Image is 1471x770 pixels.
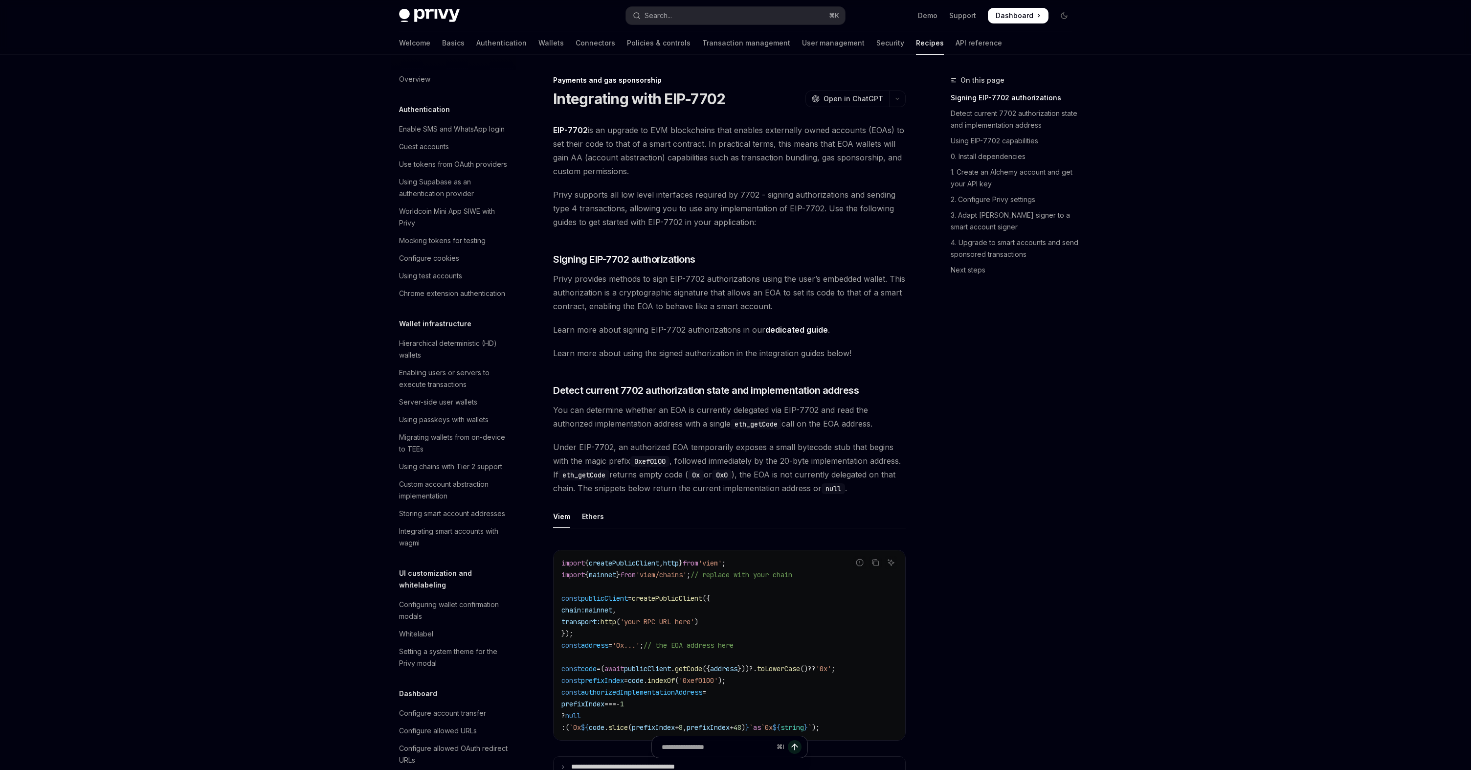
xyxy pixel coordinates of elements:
[538,31,564,55] a: Wallets
[399,252,459,264] div: Configure cookies
[391,643,516,672] a: Setting a system theme for the Privy modal
[589,723,604,732] span: code
[399,525,511,549] div: Integrating smart accounts with wagmi
[808,723,812,732] span: `
[561,606,585,614] span: chain:
[608,641,612,650] span: =
[698,559,722,567] span: 'viem'
[749,723,753,732] span: `
[391,625,516,643] a: Whitelabel
[581,723,589,732] span: ${
[391,458,516,476] a: Using chains with Tier 2 support
[683,559,698,567] span: from
[561,594,581,603] span: const
[831,664,835,673] span: ;
[960,74,1004,86] span: On this page
[476,31,527,55] a: Authentication
[561,664,581,673] span: const
[399,431,511,455] div: Migrating wallets from on-device to TEEs
[916,31,944,55] a: Recipes
[816,664,831,673] span: '0x'
[616,570,620,579] span: }
[391,70,516,88] a: Overview
[399,104,450,115] h5: Authentication
[812,723,820,732] span: );
[553,252,695,266] span: Signing EIP-7702 authorizations
[561,570,585,579] span: import
[399,270,462,282] div: Using test accounts
[589,559,659,567] span: createPublicClient
[399,9,460,23] img: dark logo
[391,120,516,138] a: Enable SMS and WhatsApp login
[597,664,601,673] span: =
[808,664,816,673] span: ??
[671,664,675,673] span: .
[687,723,730,732] span: prefixIndex
[688,470,704,480] code: 0x
[399,205,511,229] div: Worldcoin Mini App SIWE with Privy
[616,700,620,708] span: -
[561,723,565,732] span: :
[553,125,588,136] a: EIP-7702
[620,570,636,579] span: from
[391,740,516,769] a: Configure allowed OAuth redirect URLs
[561,641,581,650] span: const
[869,556,882,569] button: Copy the contents from the code block
[731,419,781,430] code: eth_getCode
[581,664,597,673] span: code
[662,736,773,758] input: Ask a question...
[765,325,828,335] a: dedicated guide
[399,628,433,640] div: Whitelabel
[626,7,845,24] button: Open search
[951,106,1080,133] a: Detect current 7702 authorization state and implementation address
[675,676,679,685] span: (
[885,556,897,569] button: Ask AI
[687,570,691,579] span: ;
[565,723,569,732] span: (
[391,173,516,203] a: Using Supabase as an authentication provider
[951,262,1080,278] a: Next steps
[561,700,604,708] span: prefixIndex
[399,123,505,135] div: Enable SMS and WhatsApp login
[399,235,486,247] div: Mocking tokens for testing
[585,606,612,614] span: mainnet
[589,570,616,579] span: mainnet
[753,723,761,732] span: as
[647,676,675,685] span: indexOf
[553,384,859,397] span: Detect current 7702 authorization state and implementation address
[399,31,430,55] a: Welcome
[951,235,1080,262] a: 4. Upgrade to smart accounts and send sponsored transactions
[391,335,516,364] a: Hierarchical deterministic (HD) wallets
[956,31,1002,55] a: API reference
[644,641,734,650] span: // the EOA address here
[741,723,745,732] span: )
[391,285,516,302] a: Chrome extension authentication
[702,664,710,673] span: ({
[399,176,511,200] div: Using Supabase as an authentication provider
[951,90,1080,106] a: Signing EIP-7702 authorizations
[561,617,601,626] span: transport:
[996,11,1033,21] span: Dashboard
[710,664,737,673] span: address
[601,664,604,673] span: (
[391,476,516,505] a: Custom account abstraction implementation
[582,505,604,528] div: Ethers
[576,31,615,55] a: Connectors
[442,31,465,55] a: Basics
[391,232,516,249] a: Mocking tokens for testing
[581,688,702,697] span: authorizedImplementationAddress
[702,31,790,55] a: Transaction management
[399,707,486,719] div: Configure account transfer
[632,723,675,732] span: prefixIndex
[612,606,616,614] span: ,
[553,188,906,229] span: Privy supports all low level interfaces required by 7702 - signing authorizations and sending typ...
[737,664,757,673] span: }))?.
[675,723,679,732] span: +
[712,470,732,480] code: 0x0
[391,722,516,740] a: Configure allowed URLs
[829,12,839,20] span: ⌘ K
[391,704,516,722] a: Configure account transfer
[604,664,624,673] span: await
[399,318,471,330] h5: Wallet infrastructure
[853,556,866,569] button: Report incorrect code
